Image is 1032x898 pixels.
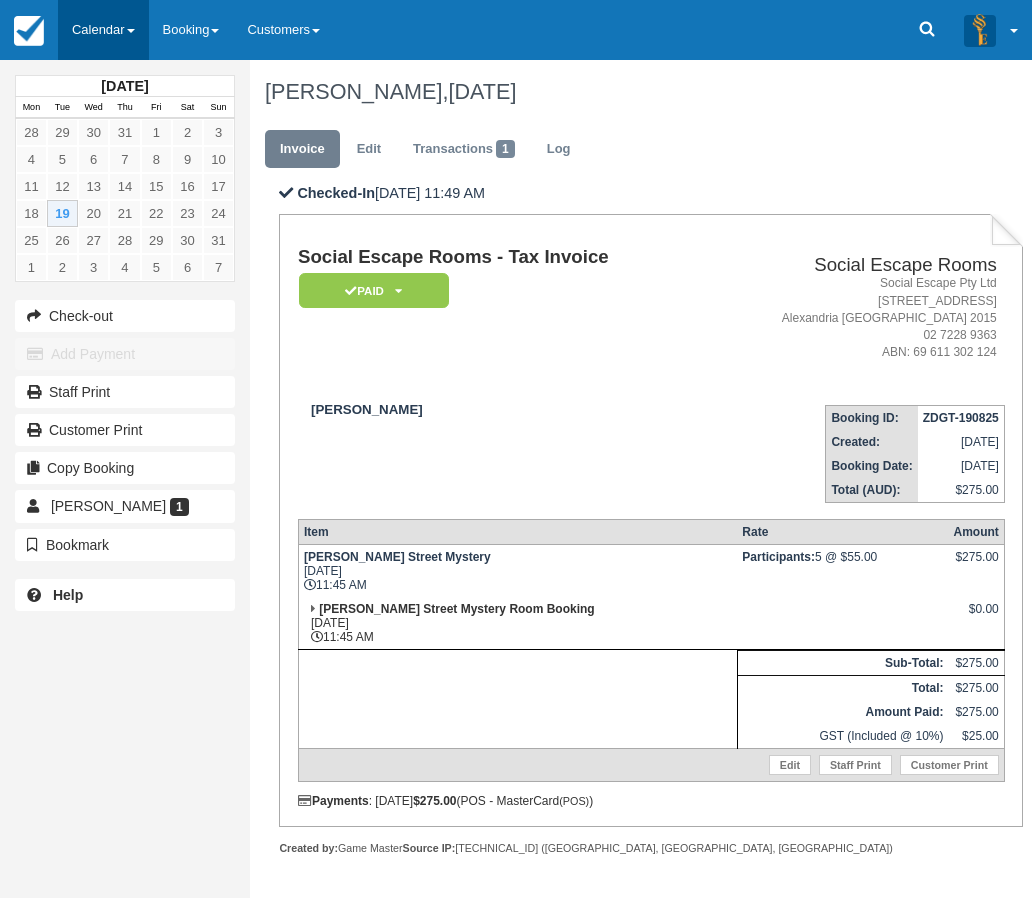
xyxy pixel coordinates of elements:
[172,200,203,227] a: 23
[923,411,999,425] strong: ZDGT-190825
[737,724,948,749] td: GST (Included @ 10%)
[203,97,234,119] th: Sun
[559,795,589,807] small: (POS)
[47,173,78,200] a: 12
[172,119,203,146] a: 2
[172,227,203,254] a: 30
[769,755,811,775] a: Edit
[298,794,1005,808] div: : [DATE] (POS - MasterCard )
[141,173,172,200] a: 15
[953,550,998,580] div: $275.00
[109,173,140,200] a: 14
[47,97,78,119] th: Tue
[47,146,78,173] a: 5
[737,545,948,598] td: 5 @ $55.00
[737,700,948,724] th: Amount Paid:
[403,842,456,854] strong: Source IP:
[78,146,109,173] a: 6
[203,173,234,200] a: 17
[109,119,140,146] a: 31
[737,676,948,701] th: Total:
[141,200,172,227] a: 22
[15,300,235,332] button: Check-out
[918,478,1005,503] td: $275.00
[47,254,78,281] a: 2
[948,676,1004,701] td: $275.00
[15,579,235,611] a: Help
[141,227,172,254] a: 29
[15,414,235,446] a: Customer Print
[203,200,234,227] a: 24
[948,651,1004,676] td: $275.00
[203,227,234,254] a: 31
[16,119,47,146] a: 28
[265,130,340,169] a: Invoice
[16,227,47,254] a: 25
[78,254,109,281] a: 3
[298,794,369,808] strong: Payments
[15,490,235,522] a: [PERSON_NAME] 1
[413,794,456,808] strong: $275.00
[737,520,948,545] th: Rate
[826,430,918,454] th: Created:
[78,119,109,146] a: 30
[742,550,815,564] strong: Participants
[311,402,423,417] strong: [PERSON_NAME]
[101,78,148,94] strong: [DATE]
[819,755,892,775] a: Staff Print
[53,587,83,603] b: Help
[532,130,586,169] a: Log
[15,452,235,484] button: Copy Booking
[78,200,109,227] a: 20
[298,520,737,545] th: Item
[109,227,140,254] a: 28
[279,183,1023,204] p: [DATE] 11:49 AM
[47,200,78,227] a: 19
[15,338,235,370] button: Add Payment
[109,97,140,119] th: Thu
[918,430,1005,454] td: [DATE]
[964,14,996,46] img: A3
[141,119,172,146] a: 1
[47,119,78,146] a: 29
[279,841,1023,856] div: Game Master [TECHNICAL_ID] ([GEOGRAPHIC_DATA], [GEOGRAPHIC_DATA], [GEOGRAPHIC_DATA])
[304,550,491,564] strong: [PERSON_NAME] Street Mystery
[203,119,234,146] a: 3
[298,272,442,309] a: Paid
[78,97,109,119] th: Wed
[15,529,235,561] button: Bookmark
[918,454,1005,478] td: [DATE]
[172,97,203,119] th: Sat
[711,255,996,276] h2: Social Escape Rooms
[47,227,78,254] a: 26
[826,454,918,478] th: Booking Date:
[16,254,47,281] a: 1
[172,173,203,200] a: 16
[342,130,396,169] a: Edit
[203,254,234,281] a: 7
[948,700,1004,724] td: $275.00
[141,254,172,281] a: 5
[737,651,948,676] th: Sub-Total:
[279,842,338,854] strong: Created by:
[203,146,234,173] a: 10
[398,130,530,169] a: Transactions1
[78,173,109,200] a: 13
[900,755,999,775] a: Customer Print
[448,79,516,104] span: [DATE]
[109,254,140,281] a: 4
[109,146,140,173] a: 7
[826,478,918,503] th: Total (AUD):
[948,724,1004,749] td: $25.00
[16,200,47,227] a: 18
[948,520,1004,545] th: Amount
[51,498,166,514] span: [PERSON_NAME]
[711,275,996,361] address: Social Escape Pty Ltd [STREET_ADDRESS] Alexandria [GEOGRAPHIC_DATA] 2015 02 7228 9363 ABN: 69 611...
[141,97,172,119] th: Fri
[14,16,44,46] img: checkfront-main-nav-mini-logo.png
[141,146,172,173] a: 8
[953,602,998,632] div: $0.00
[298,597,737,650] td: [DATE] 11:45 AM
[15,376,235,408] a: Staff Print
[172,254,203,281] a: 6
